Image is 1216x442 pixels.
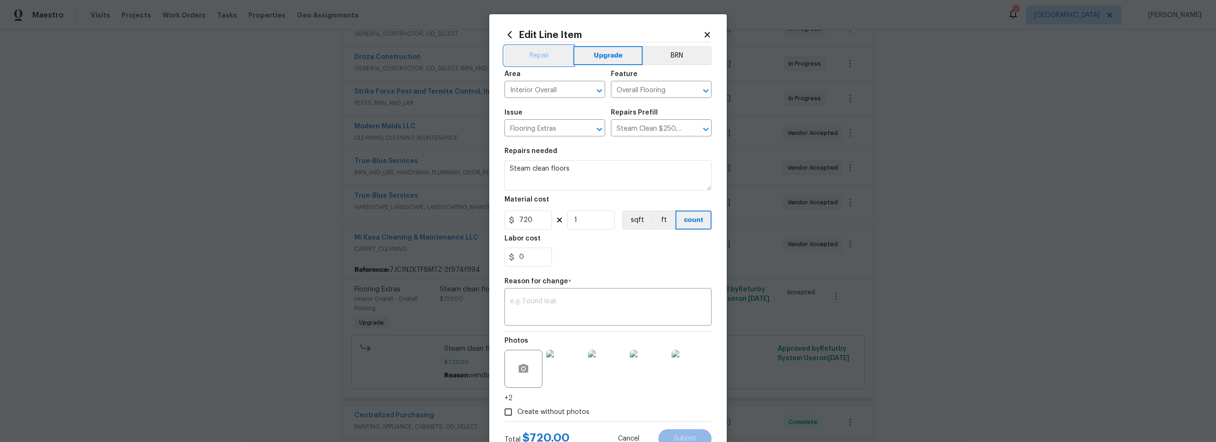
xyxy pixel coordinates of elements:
[504,109,522,116] h5: Issue
[699,84,712,97] button: Open
[699,123,712,136] button: Open
[504,160,712,191] textarea: Steam clean floors
[611,109,658,116] h5: Repairs Prefill
[504,29,703,40] h2: Edit Line Item
[504,278,568,285] h5: Reason for change
[652,211,675,230] button: ft
[504,148,557,154] h5: Repairs needed
[504,46,573,65] button: Repair
[593,84,606,97] button: Open
[643,46,712,65] button: BRN
[504,71,521,77] h5: Area
[504,337,528,344] h5: Photos
[611,71,637,77] h5: Feature
[675,211,712,230] button: count
[504,394,513,403] span: +2
[573,46,643,65] button: Upgrade
[504,235,541,242] h5: Labor cost
[504,196,549,203] h5: Material cost
[517,407,589,417] span: Create without photos
[593,123,606,136] button: Open
[622,211,652,230] button: sqft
